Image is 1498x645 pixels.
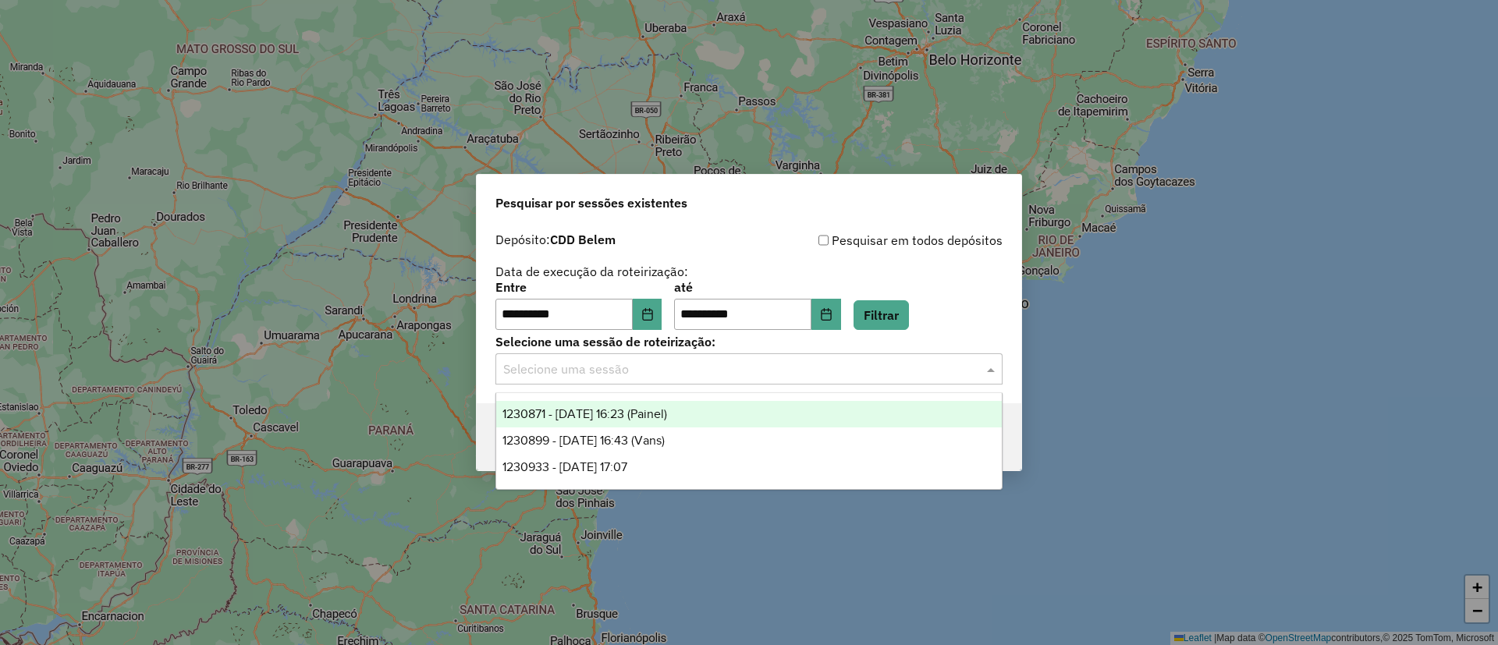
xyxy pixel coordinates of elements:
div: Pesquisar em todos depósitos [749,231,1003,250]
span: Pesquisar por sessões existentes [495,193,687,212]
button: Filtrar [854,300,909,330]
ng-dropdown-panel: Options list [495,392,1003,490]
button: Choose Date [811,299,841,330]
button: Choose Date [633,299,662,330]
label: Selecione uma sessão de roteirização: [495,332,1003,351]
label: Entre [495,278,662,296]
label: Data de execução da roteirização: [495,262,688,281]
label: Depósito: [495,230,616,249]
span: 1230871 - [DATE] 16:23 (Painel) [502,407,667,420]
label: até [674,278,840,296]
strong: CDD Belem [550,232,616,247]
span: 1230899 - [DATE] 16:43 (Vans) [502,434,665,447]
span: 1230933 - [DATE] 17:07 [502,460,627,473]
